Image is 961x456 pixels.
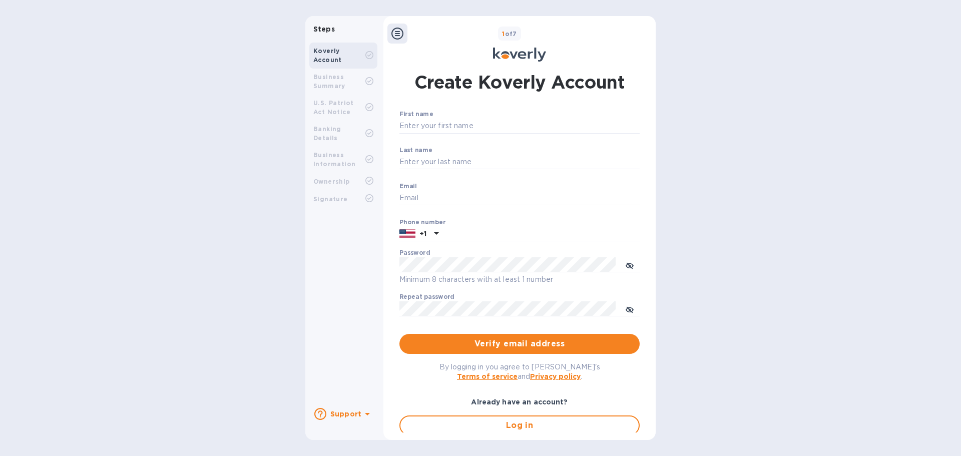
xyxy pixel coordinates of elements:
[399,183,417,189] label: Email
[399,250,430,256] label: Password
[408,419,631,431] span: Log in
[419,229,426,239] p: +1
[530,372,581,380] a: Privacy policy
[313,25,335,33] b: Steps
[399,415,640,435] button: Log in
[620,299,640,319] button: toggle password visibility
[502,30,517,38] b: of 7
[399,191,640,206] input: Email
[313,73,345,90] b: Business Summary
[313,178,350,185] b: Ownership
[313,125,341,142] b: Banking Details
[414,70,625,95] h1: Create Koverly Account
[399,147,432,153] label: Last name
[313,195,348,203] b: Signature
[313,47,342,64] b: Koverly Account
[620,255,640,275] button: toggle password visibility
[502,30,505,38] span: 1
[313,99,354,116] b: U.S. Patriot Act Notice
[439,363,600,380] span: By logging in you agree to [PERSON_NAME]'s and .
[399,112,433,118] label: First name
[399,228,415,239] img: US
[399,294,454,300] label: Repeat password
[330,410,361,418] b: Support
[399,219,445,225] label: Phone number
[407,338,632,350] span: Verify email address
[313,151,355,168] b: Business Information
[457,372,518,380] a: Terms of service
[471,398,568,406] b: Already have an account?
[399,119,640,134] input: Enter your first name
[399,155,640,170] input: Enter your last name
[399,334,640,354] button: Verify email address
[399,274,640,285] p: Minimum 8 characters with at least 1 number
